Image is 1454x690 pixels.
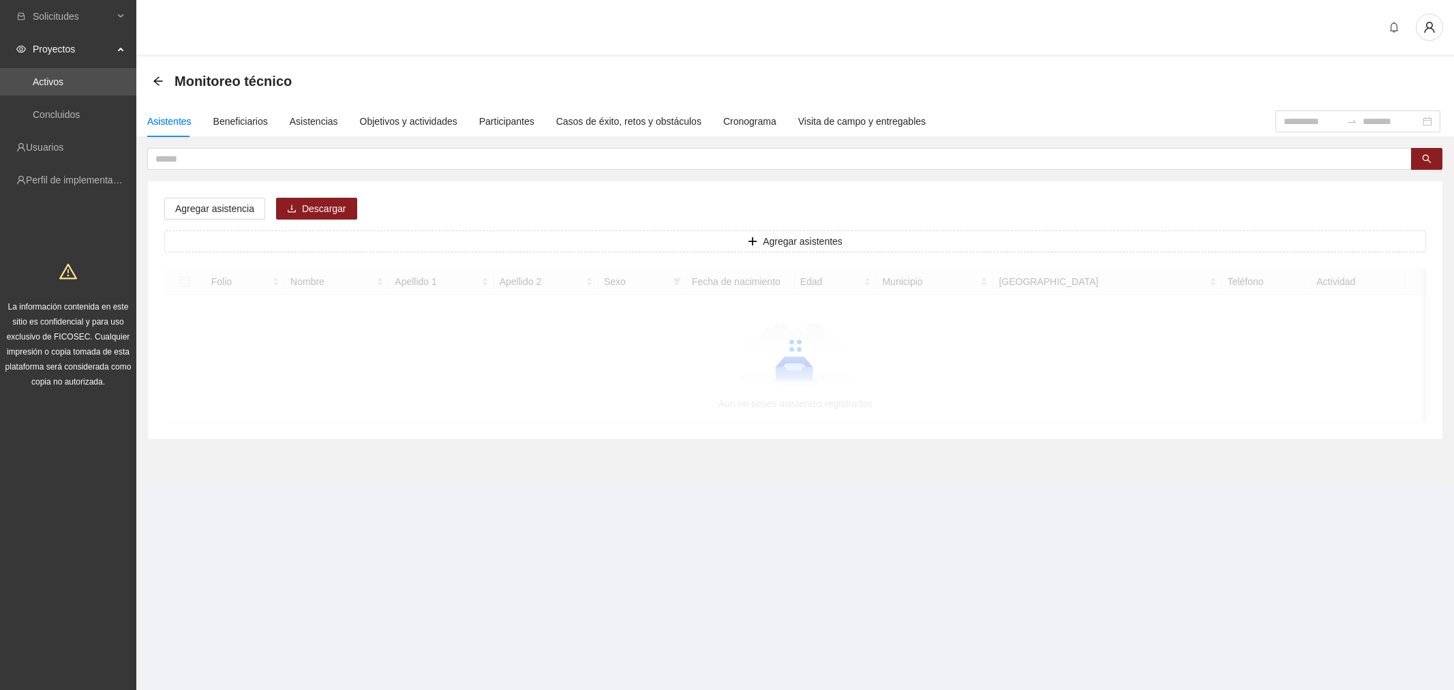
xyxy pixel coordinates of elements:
[302,201,346,216] span: Descargar
[175,70,292,92] span: Monitoreo técnico
[33,3,113,30] span: Solicitudes
[175,201,254,216] span: Agregar asistencia
[164,230,1426,252] button: plusAgregar asistentes
[164,198,265,220] button: Agregar asistencia
[1416,14,1443,41] button: user
[5,302,132,387] span: La información contenida en este sitio es confidencial y para uso exclusivo de FICOSEC. Cualquier...
[147,114,192,129] div: Asistentes
[33,35,113,63] span: Proyectos
[723,114,776,129] div: Cronograma
[1383,16,1405,38] button: bell
[798,114,926,129] div: Visita de campo y entregables
[1411,148,1442,170] button: search
[556,114,701,129] div: Casos de éxito, retos y obstáculos
[153,76,164,87] div: Back
[479,114,534,129] div: Participantes
[16,12,26,21] span: inbox
[1346,116,1357,127] span: swap-right
[360,114,457,129] div: Objetivos y actividades
[213,114,268,129] div: Beneficiarios
[33,76,63,87] a: Activos
[33,109,80,120] a: Concluidos
[26,175,132,185] a: Perfil de implementadora
[748,237,757,247] span: plus
[1417,21,1442,33] span: user
[287,204,297,215] span: download
[59,262,77,280] span: warning
[1422,154,1432,165] span: search
[26,142,63,153] a: Usuarios
[763,234,843,249] span: Agregar asistentes
[16,44,26,54] span: eye
[1346,116,1357,127] span: to
[276,198,357,220] button: downloadDescargar
[153,76,164,87] span: arrow-left
[290,114,338,129] div: Asistencias
[1384,22,1404,33] span: bell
